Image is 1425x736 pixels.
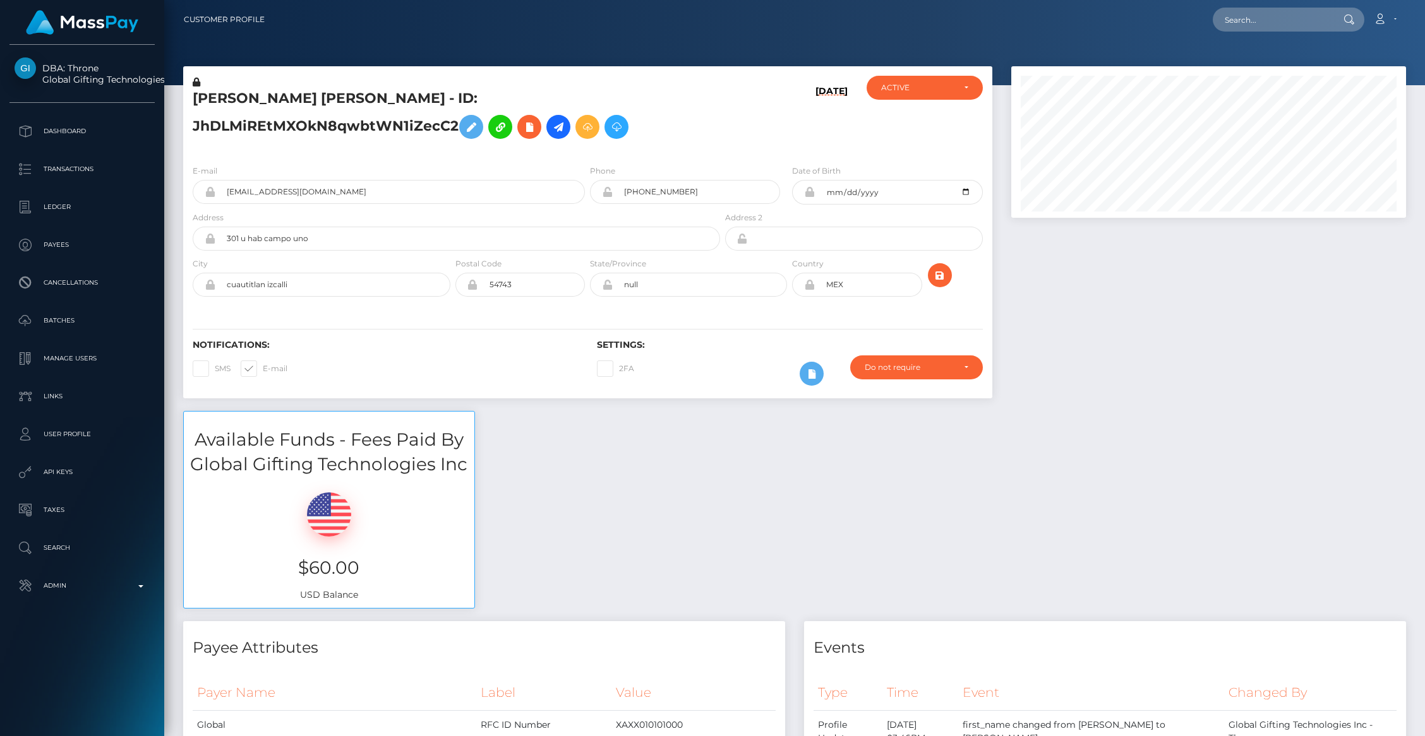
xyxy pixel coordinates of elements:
label: City [193,258,208,270]
th: Payer Name [193,675,476,710]
p: Taxes [15,501,150,519]
a: Dashboard [9,116,155,147]
a: Initiate Payout [546,115,570,139]
h6: Notifications: [193,340,578,350]
h3: $60.00 [193,555,465,580]
th: Type [814,675,882,710]
a: Batches [9,305,155,336]
a: Taxes [9,494,155,526]
div: Do not require [865,362,954,372]
label: Address 2 [725,212,762,223]
div: USD Balance [184,477,474,607]
p: Search [15,538,150,557]
p: Batches [15,311,150,330]
th: Changed By [1224,675,1397,710]
a: Transactions [9,153,155,185]
label: Phone [590,165,615,177]
a: Search [9,532,155,564]
input: Search... [1213,8,1332,32]
label: 2FA [597,360,634,377]
h6: Settings: [597,340,982,350]
a: Cancellations [9,267,155,299]
h3: Available Funds - Fees Paid By Global Gifting Technologies Inc [184,427,474,477]
label: Date of Birth [792,165,841,177]
img: Global Gifting Technologies Inc [15,57,36,79]
a: Manage Users [9,343,155,374]
p: Dashboard [15,122,150,141]
p: Manage Users [15,349,150,368]
label: Country [792,258,824,270]
img: USD.png [307,492,351,537]
p: Transactions [15,160,150,179]
button: ACTIVE [867,76,982,100]
th: Event [958,675,1224,710]
a: API Keys [9,456,155,488]
a: Admin [9,570,155,602]
img: MassPay Logo [26,10,138,35]
label: E-mail [241,360,287,377]
a: Customer Profile [184,6,265,33]
p: Cancellations [15,273,150,292]
p: Admin [15,576,150,595]
p: User Profile [15,425,150,444]
label: Postal Code [455,258,502,270]
span: DBA: Throne Global Gifting Technologies Inc [9,62,155,85]
p: Links [15,387,150,406]
p: API Keys [15,463,150,482]
label: Address [193,212,224,223]
div: ACTIVE [881,83,953,93]
p: Ledger [15,198,150,217]
h4: Events [814,637,1397,659]
a: Links [9,381,155,412]
th: Value [611,675,776,710]
button: Do not require [850,355,983,379]
a: Ledger [9,191,155,223]
h4: Payee Attributes [193,637,776,659]
a: Payees [9,229,155,261]
th: Time [882,675,958,710]
h6: [DATE] [815,86,848,150]
p: Payees [15,235,150,254]
th: Label [476,675,611,710]
h5: [PERSON_NAME] [PERSON_NAME] - ID: JhDLMiREtMXOkN8qwbtWN1iZecC2 [193,89,713,145]
label: State/Province [590,258,646,270]
a: User Profile [9,418,155,450]
label: E-mail [193,165,217,177]
label: SMS [193,360,231,377]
